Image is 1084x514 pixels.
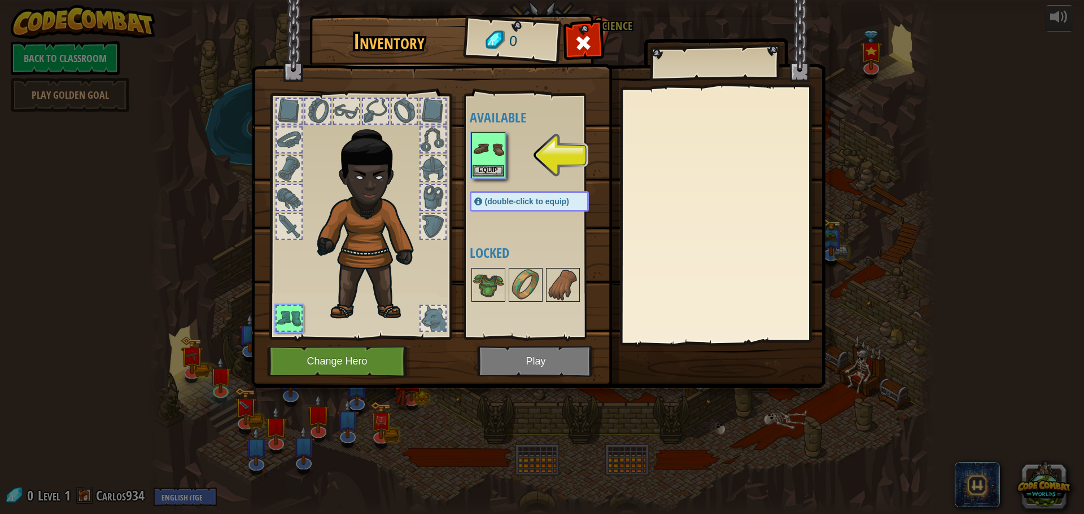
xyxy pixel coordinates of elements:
span: (double-click to equip) [485,197,569,206]
span: 0 [508,31,518,52]
h4: Available [470,110,611,125]
img: champion_hair.png [312,115,434,323]
h1: Inventory [317,30,461,54]
button: Change Hero [267,346,410,377]
button: Equip [473,165,504,177]
img: portrait.png [510,269,541,301]
img: portrait.png [473,269,504,301]
img: portrait.png [473,133,504,165]
img: portrait.png [547,269,579,301]
h4: Locked [470,245,611,260]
